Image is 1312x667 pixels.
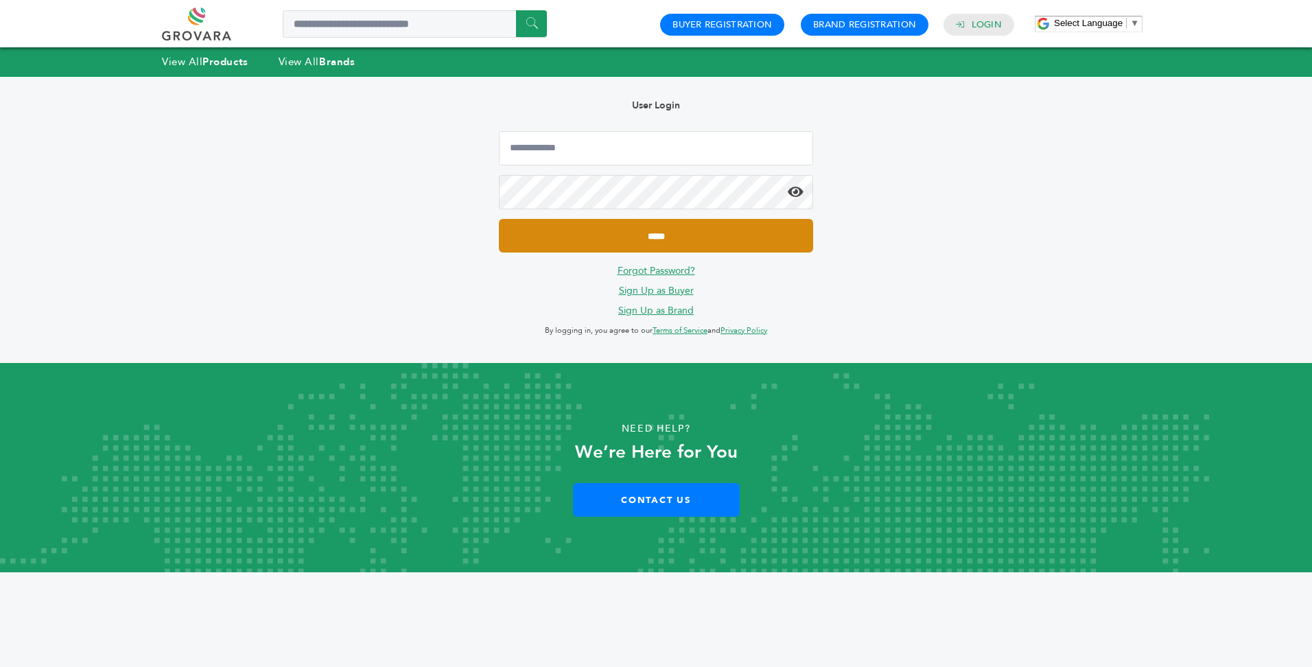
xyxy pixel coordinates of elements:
[653,325,707,336] a: Terms of Service
[279,55,355,69] a: View AllBrands
[632,99,680,112] b: User Login
[202,55,248,69] strong: Products
[319,55,355,69] strong: Brands
[66,419,1247,439] p: Need Help?
[575,440,738,465] strong: We’re Here for You
[619,284,694,297] a: Sign Up as Buyer
[1130,18,1139,28] span: ▼
[618,264,695,277] a: Forgot Password?
[618,304,694,317] a: Sign Up as Brand
[672,19,772,31] a: Buyer Registration
[1054,18,1123,28] span: Select Language
[499,323,813,339] p: By logging in, you agree to our and
[573,483,740,517] a: Contact Us
[499,131,813,165] input: Email Address
[162,55,248,69] a: View AllProducts
[1126,18,1127,28] span: ​
[813,19,916,31] a: Brand Registration
[499,175,813,209] input: Password
[972,19,1002,31] a: Login
[1054,18,1139,28] a: Select Language​
[283,10,547,38] input: Search a product or brand...
[721,325,767,336] a: Privacy Policy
